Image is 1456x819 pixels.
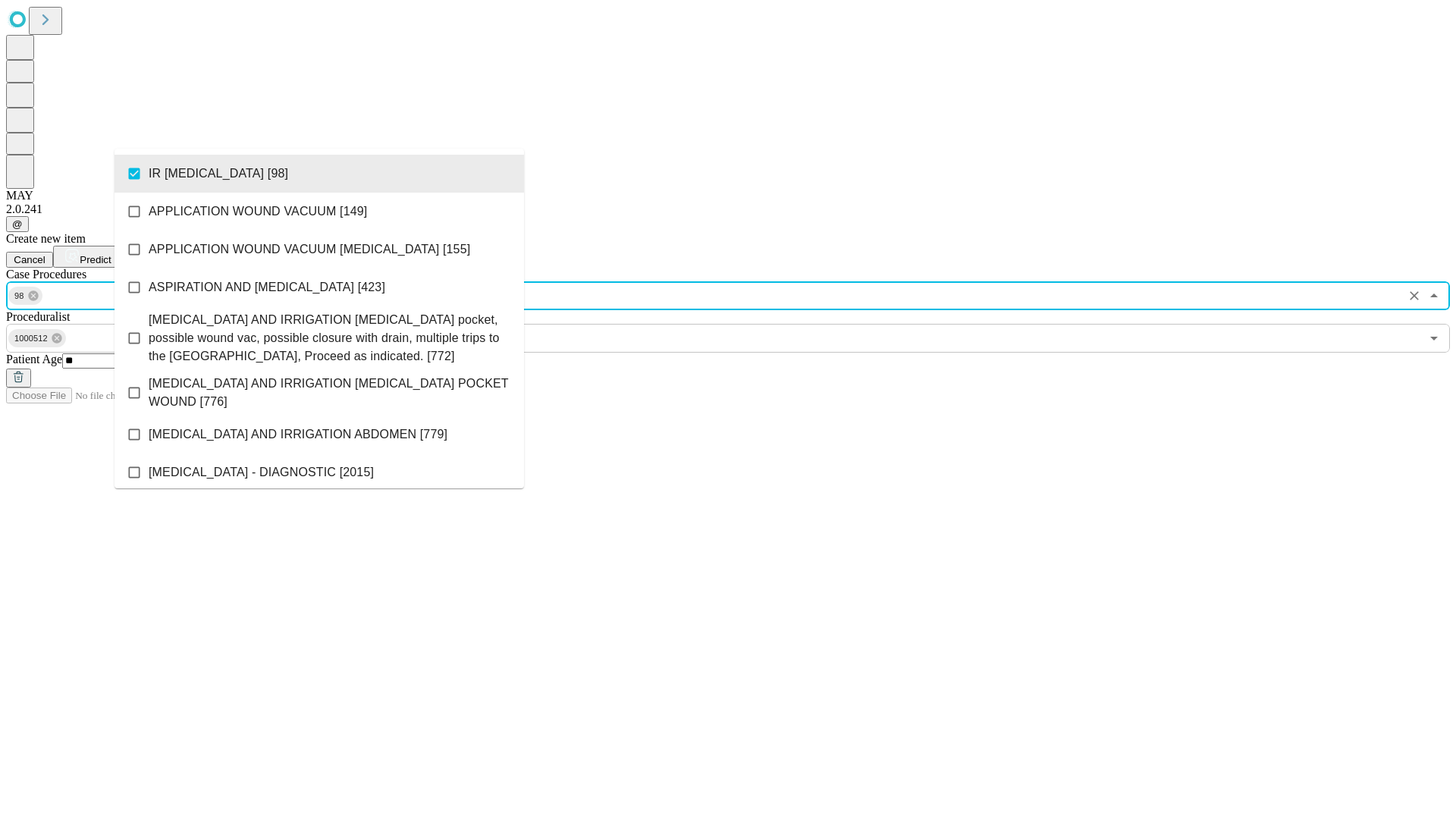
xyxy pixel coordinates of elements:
[149,240,470,259] span: APPLICATION WOUND VACUUM [MEDICAL_DATA] [155]
[149,375,512,411] span: [MEDICAL_DATA] AND IRRIGATION [MEDICAL_DATA] POCKET WOUND [776]
[8,329,66,347] div: 1000512
[149,425,447,444] span: [MEDICAL_DATA] AND IRRIGATION ABDOMEN [779]
[149,165,288,183] span: IR [MEDICAL_DATA] [98]
[6,189,1450,202] div: MAY
[1404,285,1425,306] button: Clear
[149,202,367,221] span: APPLICATION WOUND VACUUM [149]
[53,246,123,268] button: Predict
[6,252,53,268] button: Cancel
[6,202,1450,216] div: 2.0.241
[1423,328,1445,349] button: Open
[149,278,385,297] span: ASPIRATION AND [MEDICAL_DATA] [423]
[6,353,62,366] span: Patient Age
[6,232,86,245] span: Create new item
[6,310,70,323] span: Proceduralist
[12,218,23,230] span: @
[149,463,374,482] span: [MEDICAL_DATA] - DIAGNOSTIC [2015]
[1423,285,1445,306] button: Close
[14,254,45,265] span: Cancel
[8,287,30,305] span: 98
[8,287,42,305] div: 98
[6,268,86,281] span: Scheduled Procedure
[8,330,54,347] span: 1000512
[80,254,111,265] span: Predict
[6,216,29,232] button: @
[149,311,512,366] span: [MEDICAL_DATA] AND IRRIGATION [MEDICAL_DATA] pocket, possible wound vac, possible closure with dr...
